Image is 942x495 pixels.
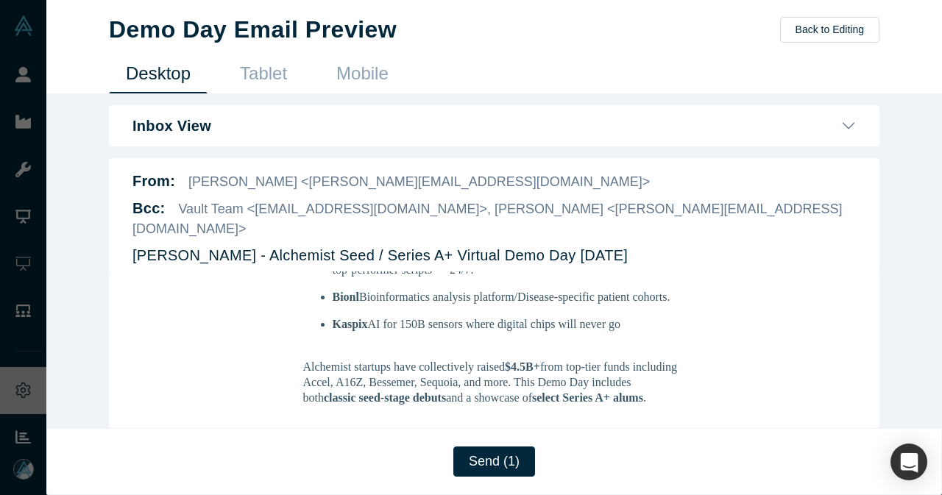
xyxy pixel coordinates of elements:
button: Inbox View [132,117,856,135]
span: Vault Team <[EMAIL_ADDRESS][DOMAIN_NAME]>, [PERSON_NAME] <[PERSON_NAME][EMAIL_ADDRESS][DOMAIN_NAME]> [132,202,843,236]
button: Back to Editing [780,17,879,43]
b: From: [132,173,175,189]
span: [PERSON_NAME] <[PERSON_NAME][EMAIL_ADDRESS][DOMAIN_NAME]> [188,174,650,189]
h1: Demo Day Email Preview [109,15,397,43]
button: Send (1) [453,446,535,477]
a: Tablet [223,59,304,93]
a: Mobile [319,59,406,93]
a: Desktop [109,59,208,93]
b: Inbox View [132,117,211,135]
b: Bcc : [132,200,166,216]
p: [PERSON_NAME] - Alchemist Seed / Series A+ Virtual Demo Day [DATE] [132,244,628,266]
iframe: DemoDay Email Preview [132,271,856,416]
